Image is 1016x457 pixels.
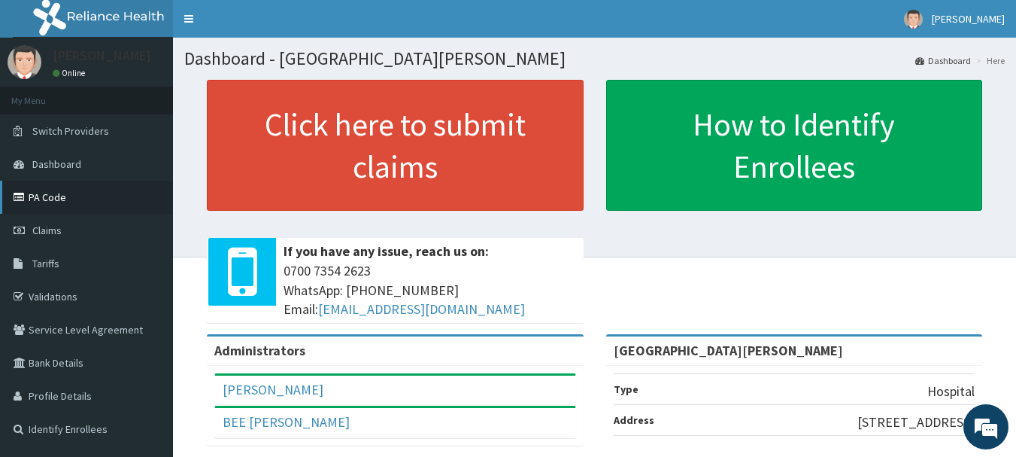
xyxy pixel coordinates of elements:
[614,342,843,359] strong: [GEOGRAPHIC_DATA][PERSON_NAME]
[223,413,350,431] a: BEE [PERSON_NAME]
[318,300,525,318] a: [EMAIL_ADDRESS][DOMAIN_NAME]
[32,224,62,237] span: Claims
[8,45,41,79] img: User Image
[915,54,971,67] a: Dashboard
[28,75,61,113] img: d_794563401_company_1708531726252_794563401
[32,124,109,138] span: Switch Providers
[78,84,253,104] div: Chat with us now
[32,157,81,171] span: Dashboard
[284,242,489,260] b: If you have any issue, reach us on:
[247,8,283,44] div: Minimize live chat window
[606,80,983,211] a: How to Identify Enrollees
[284,261,576,319] span: 0700 7354 2623 WhatsApp: [PHONE_NUMBER] Email:
[857,413,975,432] p: [STREET_ADDRESS]
[53,68,89,78] a: Online
[614,382,638,396] b: Type
[214,342,305,359] b: Administrators
[32,257,59,270] span: Tariffs
[904,10,923,29] img: User Image
[87,134,208,286] span: We're online!
[207,80,584,211] a: Click here to submit claims
[932,12,1005,26] span: [PERSON_NAME]
[614,413,654,427] b: Address
[53,49,151,62] p: [PERSON_NAME]
[927,382,975,401] p: Hospital
[223,381,323,398] a: [PERSON_NAME]
[972,54,1005,67] li: Here
[184,49,1005,69] h1: Dashboard - [GEOGRAPHIC_DATA][PERSON_NAME]
[8,300,287,353] textarea: Type your message and hit 'Enter'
